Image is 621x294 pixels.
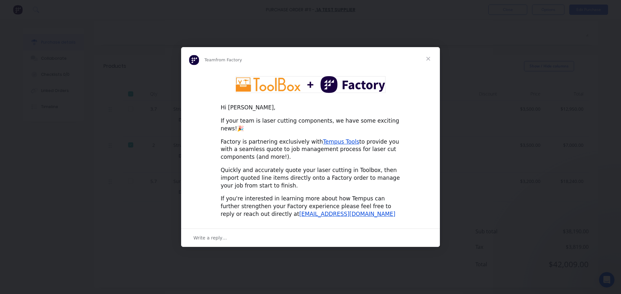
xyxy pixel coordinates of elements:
div: If your team is laser cutting components, we have some exciting news!🎉 [221,117,400,133]
span: Team [204,57,215,62]
div: Hi [PERSON_NAME], [221,104,400,112]
span: Write a reply… [193,234,227,242]
div: Open conversation and reply [181,228,440,247]
a: [EMAIL_ADDRESS][DOMAIN_NAME] [299,211,395,217]
span: Close [417,47,440,70]
button: go back [4,3,16,15]
a: Tempus Tools [323,138,359,145]
div: Factory is partnering exclusively with to provide you with a seamless quote to job management pro... [221,138,400,161]
img: Profile image for Team [189,55,199,65]
div: Quickly and accurately quote your laser cutting in Toolbox, then import quoted line items directl... [221,167,400,189]
span: from Factory [215,57,242,62]
div: If you're interested in learning more about how Tempus can further strengthen your Factory experi... [221,195,400,218]
div: Close [114,3,125,15]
